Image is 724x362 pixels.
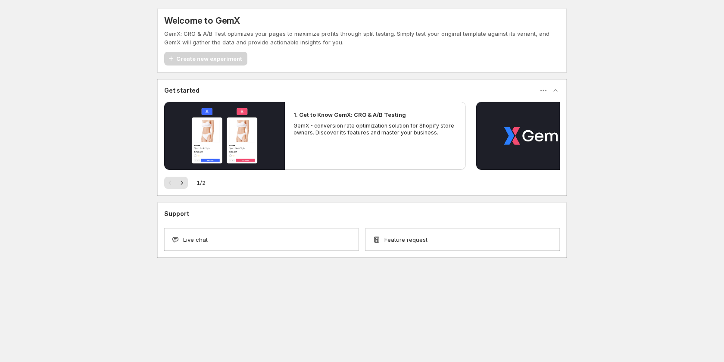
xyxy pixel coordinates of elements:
p: GemX - conversion rate optimization solution for Shopify store owners. Discover its features and ... [293,122,457,136]
span: Feature request [384,235,428,244]
p: GemX: CRO & A/B Test optimizes your pages to maximize profits through split testing. Simply test ... [164,29,560,47]
span: Live chat [183,235,208,244]
span: 1 / 2 [197,178,206,187]
h2: 1. Get to Know GemX: CRO & A/B Testing [293,110,406,119]
h3: Support [164,209,189,218]
h5: Welcome to GemX [164,16,240,26]
h3: Get started [164,86,200,95]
